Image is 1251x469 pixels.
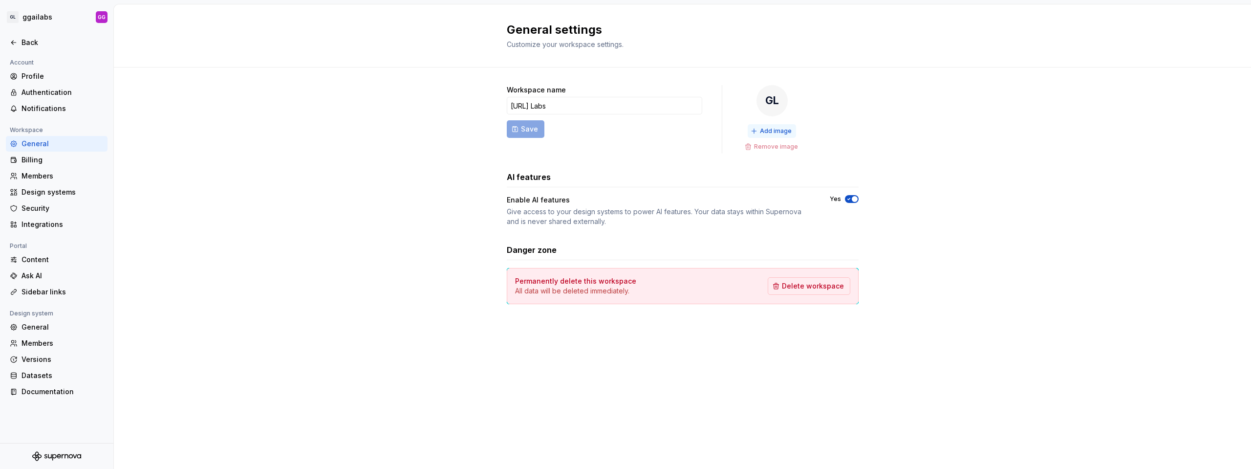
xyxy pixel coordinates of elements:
[6,308,57,319] div: Design system
[22,38,104,47] div: Back
[6,101,108,116] a: Notifications
[6,136,108,152] a: General
[32,451,81,461] svg: Supernova Logo
[22,255,104,265] div: Content
[760,127,792,135] span: Add image
[6,352,108,367] a: Versions
[6,284,108,300] a: Sidebar links
[6,335,108,351] a: Members
[507,195,570,205] div: Enable AI features
[22,355,104,364] div: Versions
[515,276,636,286] h4: Permanently delete this workspace
[768,277,850,295] button: Delete workspace
[6,124,47,136] div: Workspace
[830,195,841,203] label: Yes
[6,240,31,252] div: Portal
[6,368,108,383] a: Datasets
[7,11,19,23] div: GL
[22,220,104,229] div: Integrations
[22,203,104,213] div: Security
[98,13,106,21] div: GG
[6,57,38,68] div: Account
[6,168,108,184] a: Members
[507,22,847,38] h2: General settings
[6,217,108,232] a: Integrations
[22,322,104,332] div: General
[22,88,104,97] div: Authentication
[6,152,108,168] a: Billing
[22,104,104,113] div: Notifications
[756,85,788,116] div: GL
[507,85,566,95] label: Workspace name
[6,252,108,268] a: Content
[22,187,104,197] div: Design systems
[22,12,52,22] div: ggailabs
[6,201,108,216] a: Security
[22,271,104,281] div: Ask AI
[507,40,624,48] span: Customize your workspace settings.
[22,387,104,397] div: Documentation
[6,319,108,335] a: General
[6,384,108,400] a: Documentation
[22,139,104,149] div: General
[6,184,108,200] a: Design systems
[22,371,104,380] div: Datasets
[22,71,104,81] div: Profile
[22,287,104,297] div: Sidebar links
[507,244,557,256] h3: Danger zone
[22,338,104,348] div: Members
[22,171,104,181] div: Members
[6,268,108,284] a: Ask AI
[2,6,111,28] button: GLggailabsGG
[6,85,108,100] a: Authentication
[748,124,796,138] button: Add image
[6,35,108,50] a: Back
[6,68,108,84] a: Profile
[782,281,844,291] span: Delete workspace
[507,171,551,183] h3: AI features
[507,207,812,226] div: Give access to your design systems to power AI features. Your data stays within Supernova and is ...
[515,286,636,296] p: All data will be deleted immediately.
[22,155,104,165] div: Billing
